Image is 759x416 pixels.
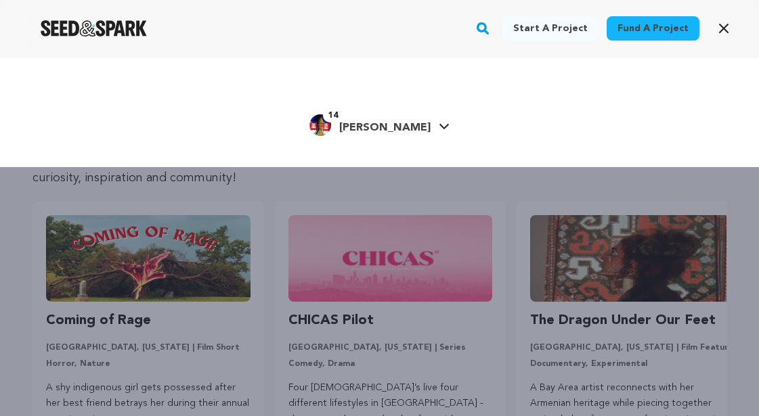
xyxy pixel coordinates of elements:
img: picture.jpeg [309,114,331,136]
img: Seed&Spark Logo Dark Mode [41,20,147,37]
a: Warren E.'s Profile [309,112,450,136]
span: [PERSON_NAME] [339,122,431,133]
a: Seed&Spark Homepage [41,20,147,37]
div: Warren E.'s Profile [309,114,431,136]
span: 14 [323,109,343,122]
a: Start a project [502,16,599,41]
a: Fund a project [607,16,699,41]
